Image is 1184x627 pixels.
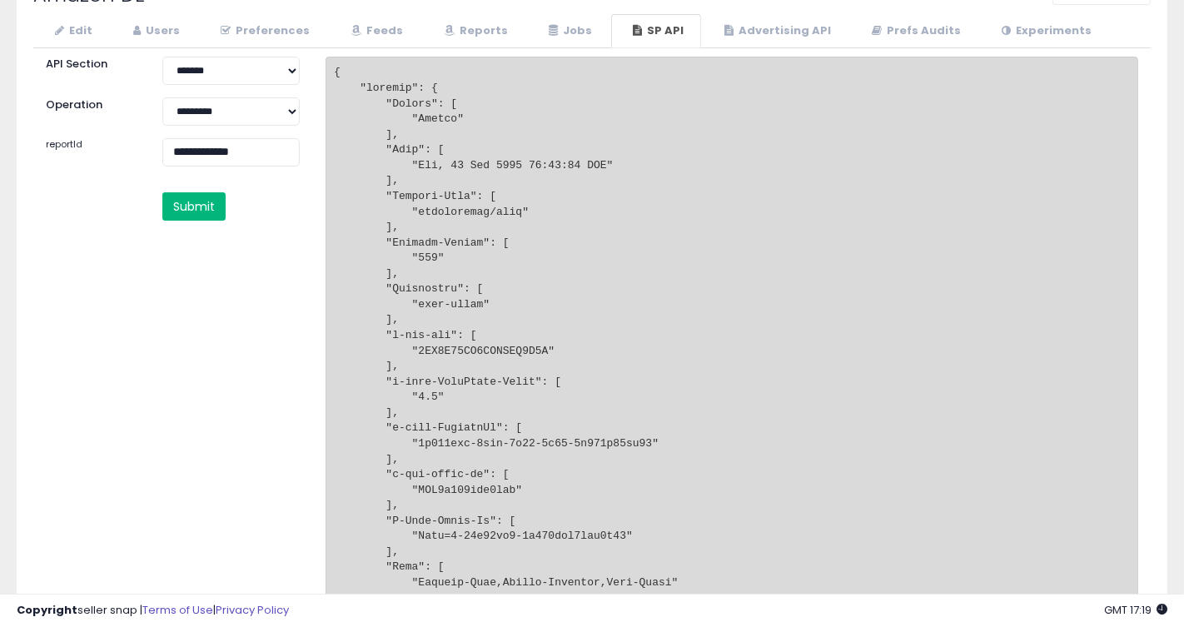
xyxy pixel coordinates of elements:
[422,14,525,48] a: Reports
[703,14,848,48] a: Advertising API
[527,14,609,48] a: Jobs
[850,14,978,48] a: Prefs Audits
[17,603,289,619] div: seller snap | |
[112,14,197,48] a: Users
[142,602,213,618] a: Terms of Use
[611,14,701,48] a: SP API
[33,97,150,113] label: Operation
[199,14,327,48] a: Preferences
[33,138,150,152] label: reportId
[329,14,420,48] a: Feeds
[980,14,1109,48] a: Experiments
[162,192,226,221] button: Submit
[17,602,77,618] strong: Copyright
[1104,602,1167,618] span: 2025-10-7 17:19 GMT
[33,14,110,48] a: Edit
[33,57,150,72] label: API Section
[216,602,289,618] a: Privacy Policy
